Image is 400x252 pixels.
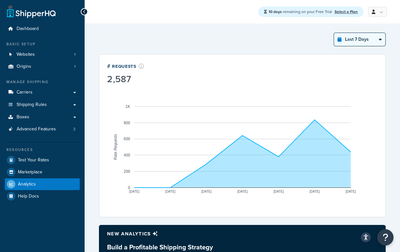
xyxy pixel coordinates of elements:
[129,190,140,193] text: [DATE]
[107,244,378,251] h3: Build a Profitable Shipping Strategy
[107,62,144,70] div: # Requests
[5,23,80,35] a: Dashboard
[346,190,356,193] text: [DATE]
[74,64,76,69] span: 1
[18,182,36,187] span: Analytics
[17,102,47,108] span: Shipping Rules
[269,9,333,15] span: remaining on your Free Trial
[17,114,29,120] span: Boxes
[124,121,130,125] text: 800
[377,229,393,245] button: Open Resource Center
[17,64,31,69] span: Origins
[18,157,49,163] span: Test Your Rates
[128,185,130,190] text: 0
[17,126,56,132] span: Advanced Features
[269,9,282,15] strong: 10 days
[18,194,39,199] span: Help Docs
[17,52,35,57] span: Websites
[5,154,80,166] a: Test Your Rates
[124,169,130,174] text: 200
[335,9,358,15] a: Select a Plan
[201,190,212,193] text: [DATE]
[5,61,80,73] li: Origins
[237,190,248,193] text: [DATE]
[5,111,80,123] a: Boxes
[124,137,130,141] text: 600
[5,166,80,178] a: Marketplace
[107,229,378,238] p: New analytics
[5,41,80,47] div: Basic Setup
[5,49,80,61] a: Websites1
[5,86,80,98] a: Carriers
[17,90,33,95] span: Carriers
[107,85,378,209] svg: A chart.
[5,61,80,73] a: Origins1
[5,79,80,85] div: Manage Shipping
[5,49,80,61] li: Websites
[5,178,80,190] a: Analytics
[18,170,42,175] span: Marketplace
[5,99,80,111] a: Shipping Rules
[5,123,80,135] li: Advanced Features
[113,134,118,160] text: Rate Requests
[273,190,284,193] text: [DATE]
[5,147,80,153] div: Resources
[310,190,320,193] text: [DATE]
[73,126,76,132] span: 2
[107,75,144,84] div: 2,587
[17,26,39,32] span: Dashboard
[125,104,130,109] text: 1K
[165,190,176,193] text: [DATE]
[74,52,76,57] span: 1
[124,153,130,157] text: 400
[5,190,80,202] a: Help Docs
[5,123,80,135] a: Advanced Features2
